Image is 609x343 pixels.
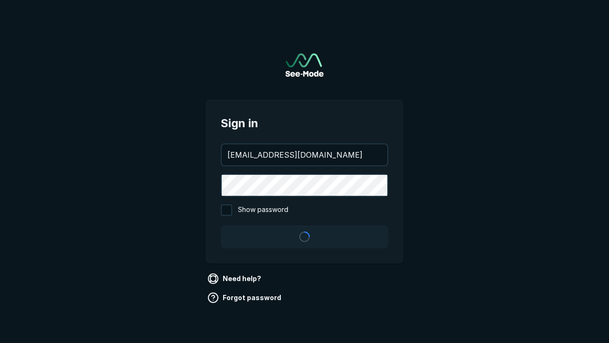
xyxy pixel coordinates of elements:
span: Show password [238,204,288,216]
span: Sign in [221,115,388,132]
input: your@email.com [222,144,387,165]
a: Go to sign in [285,53,324,77]
a: Forgot password [206,290,285,305]
img: See-Mode Logo [285,53,324,77]
a: Need help? [206,271,265,286]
